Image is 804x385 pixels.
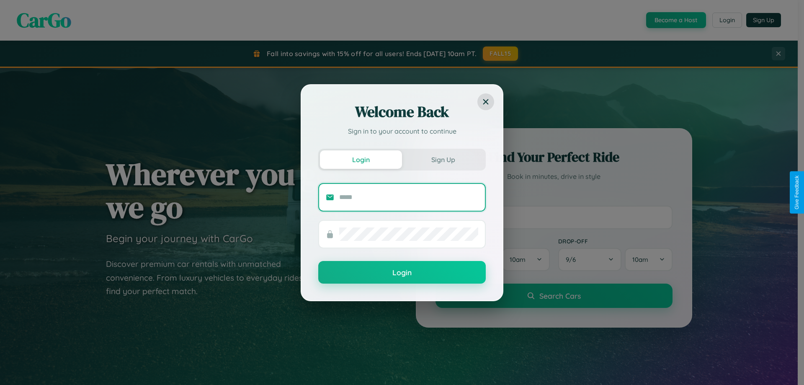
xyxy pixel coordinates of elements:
[318,261,486,284] button: Login
[794,176,800,209] div: Give Feedback
[402,150,484,169] button: Sign Up
[318,102,486,122] h2: Welcome Back
[318,126,486,136] p: Sign in to your account to continue
[320,150,402,169] button: Login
